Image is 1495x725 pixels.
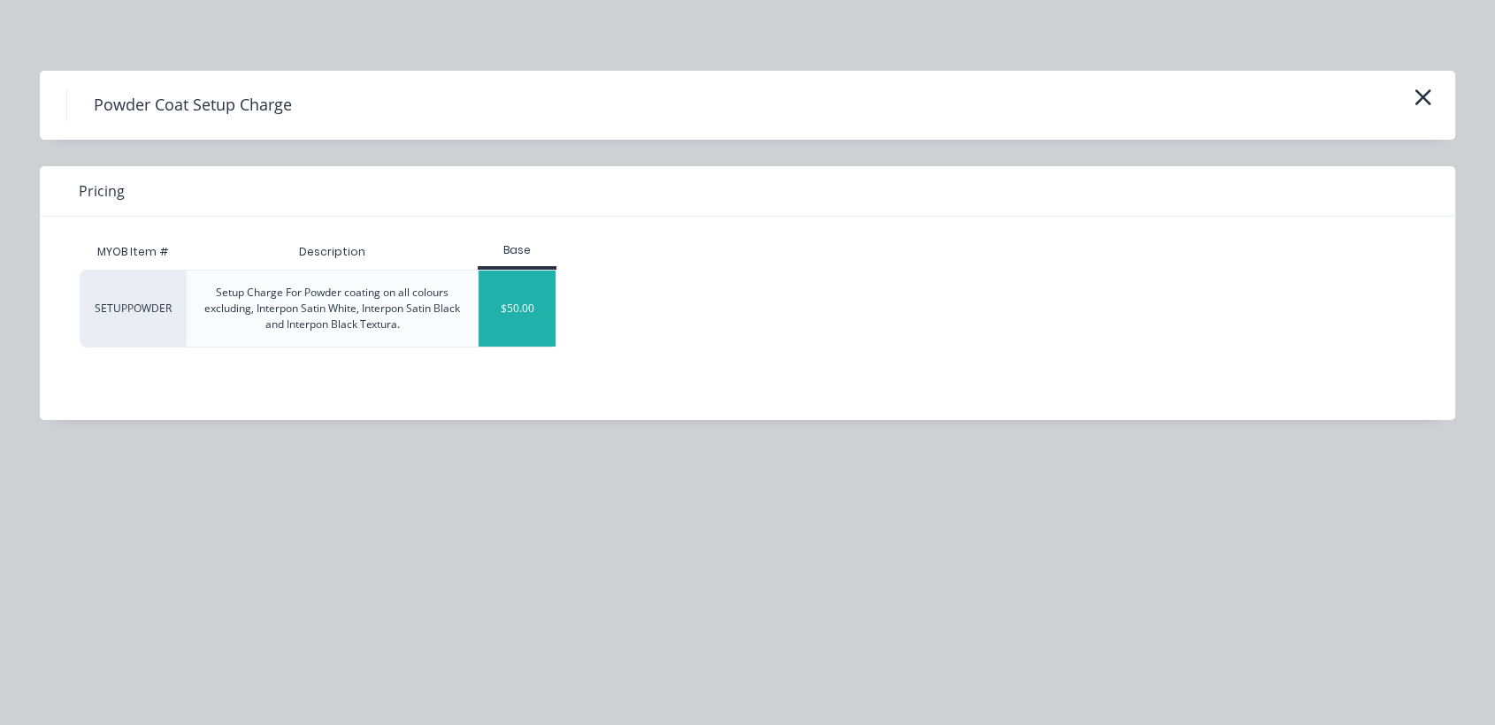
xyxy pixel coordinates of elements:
h4: Powder Coat Setup Charge [66,88,318,122]
div: MYOB Item # [80,234,186,270]
div: SETUPPOWDER [80,270,186,347]
div: Description [285,230,379,274]
div: $50.00 [479,271,556,347]
div: Base [478,242,556,258]
div: Setup Charge For Powder coating on all colours excluding, Interpon Satin White, Interpon Satin Bl... [201,285,464,332]
span: Pricing [79,180,125,202]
